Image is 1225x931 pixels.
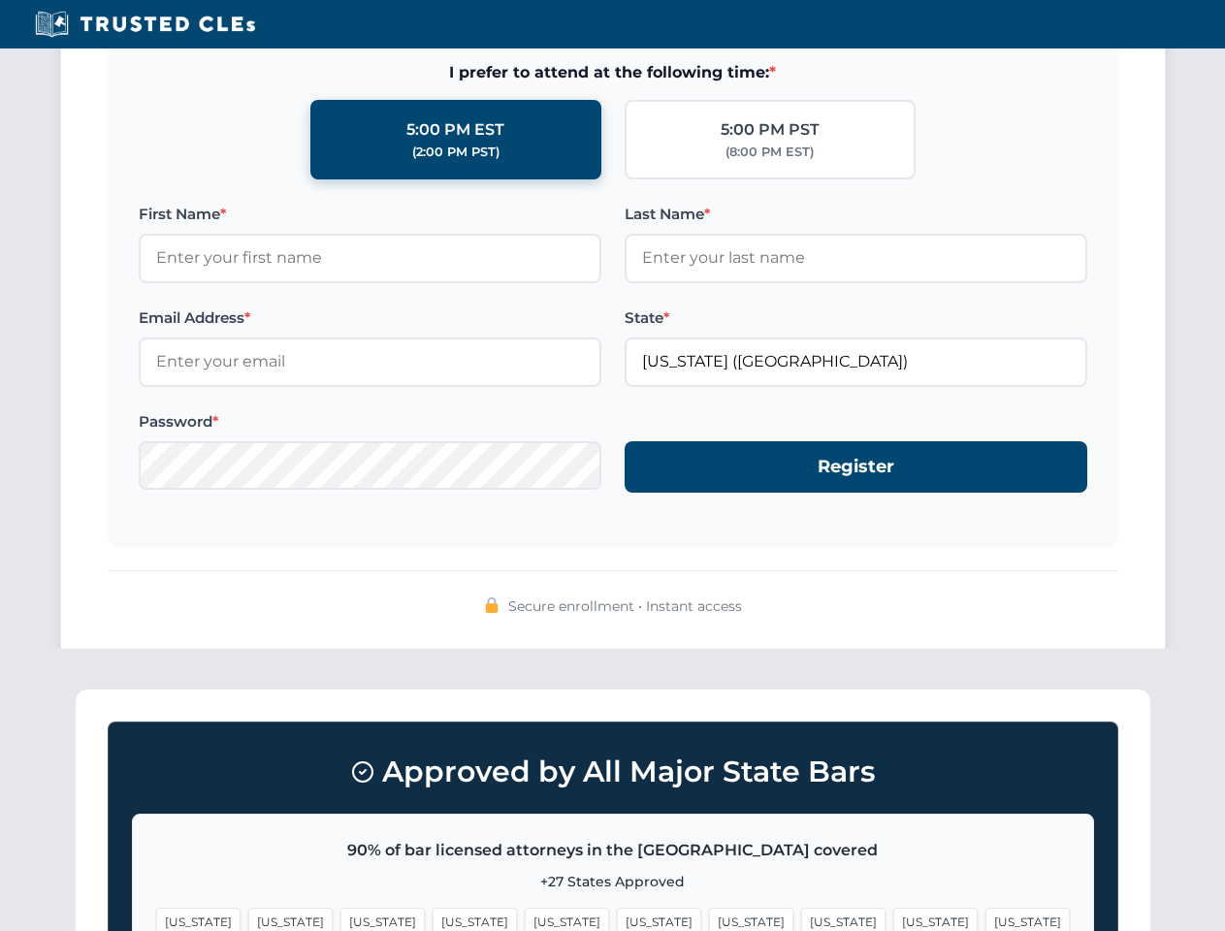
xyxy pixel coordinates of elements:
[484,597,500,613] img: 🔒
[139,203,601,226] label: First Name
[406,117,504,143] div: 5:00 PM EST
[625,203,1087,226] label: Last Name
[625,337,1087,386] input: Florida (FL)
[721,117,820,143] div: 5:00 PM PST
[139,60,1087,85] span: I prefer to attend at the following time:
[139,337,601,386] input: Enter your email
[139,234,601,282] input: Enter your first name
[29,10,261,39] img: Trusted CLEs
[508,595,742,617] span: Secure enrollment • Instant access
[139,306,601,330] label: Email Address
[412,143,500,162] div: (2:00 PM PST)
[625,306,1087,330] label: State
[625,441,1087,493] button: Register
[156,871,1070,892] p: +27 States Approved
[625,234,1087,282] input: Enter your last name
[725,143,814,162] div: (8:00 PM EST)
[139,410,601,433] label: Password
[156,838,1070,863] p: 90% of bar licensed attorneys in the [GEOGRAPHIC_DATA] covered
[132,746,1094,798] h3: Approved by All Major State Bars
